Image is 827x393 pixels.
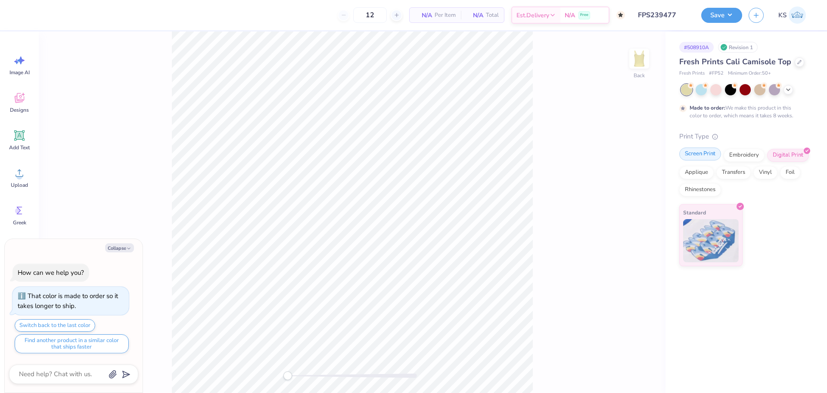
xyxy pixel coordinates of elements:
img: Standard [683,219,739,262]
div: That color is made to order so it takes longer to ship. [18,292,118,310]
span: Image AI [9,69,30,76]
div: Applique [679,166,714,179]
strong: Made to order: [690,104,725,111]
a: KS [774,6,810,24]
span: N/A [466,11,483,20]
span: Add Text [9,144,30,151]
span: Fresh Prints [679,70,705,77]
span: Designs [10,107,29,113]
span: N/A [415,11,432,20]
div: Print Type [679,132,810,141]
span: Total [486,11,499,20]
span: Free [580,12,588,18]
div: We make this product in this color to order, which means it takes 8 weeks. [690,104,796,119]
div: # 508910A [679,42,714,53]
div: Screen Print [679,148,721,160]
div: How can we help you? [18,268,84,277]
div: Revision 1 [718,42,758,53]
span: N/A [565,11,575,20]
button: Find another product in a similar color that ships faster [15,334,129,353]
div: Embroidery [724,149,765,162]
span: # FP52 [709,70,724,77]
span: Standard [683,208,706,217]
span: Upload [11,182,28,189]
button: Save [701,8,742,23]
span: Minimum Order: 50 + [728,70,771,77]
input: – – [353,7,387,23]
button: Collapse [105,243,134,252]
div: Rhinestones [679,183,721,196]
div: Transfers [716,166,751,179]
div: Digital Print [767,149,809,162]
button: Switch back to the last color [15,319,95,332]
input: Untitled Design [631,6,695,24]
span: Est. Delivery [516,11,549,20]
img: Back [631,50,648,67]
span: Fresh Prints Cali Camisole Top [679,57,791,67]
span: Greek [13,219,26,226]
img: Kath Sales [789,6,806,24]
div: Foil [780,166,800,179]
div: Back [634,72,645,79]
div: Accessibility label [283,371,292,380]
span: Per Item [435,11,456,20]
div: Vinyl [753,166,777,179]
span: KS [778,10,787,20]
